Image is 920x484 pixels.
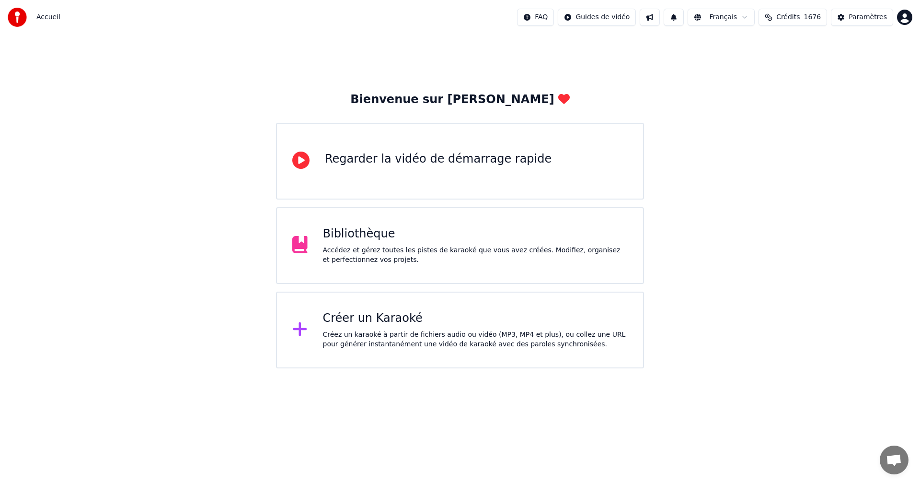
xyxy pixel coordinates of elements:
[558,9,636,26] button: Guides de vidéo
[8,8,27,27] img: youka
[880,446,908,474] div: Ouvrir le chat
[517,9,554,26] button: FAQ
[36,12,60,22] nav: breadcrumb
[323,246,628,265] div: Accédez et gérez toutes les pistes de karaoké que vous avez créées. Modifiez, organisez et perfec...
[849,12,887,22] div: Paramètres
[36,12,60,22] span: Accueil
[831,9,893,26] button: Paramètres
[350,92,569,107] div: Bienvenue sur [PERSON_NAME]
[323,311,628,326] div: Créer un Karaoké
[759,9,827,26] button: Crédits1676
[325,152,552,167] div: Regarder la vidéo de démarrage rapide
[323,330,628,349] div: Créez un karaoké à partir de fichiers audio ou vidéo (MP3, MP4 et plus), ou collez une URL pour g...
[804,12,821,22] span: 1676
[323,226,628,242] div: Bibliothèque
[776,12,800,22] span: Crédits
